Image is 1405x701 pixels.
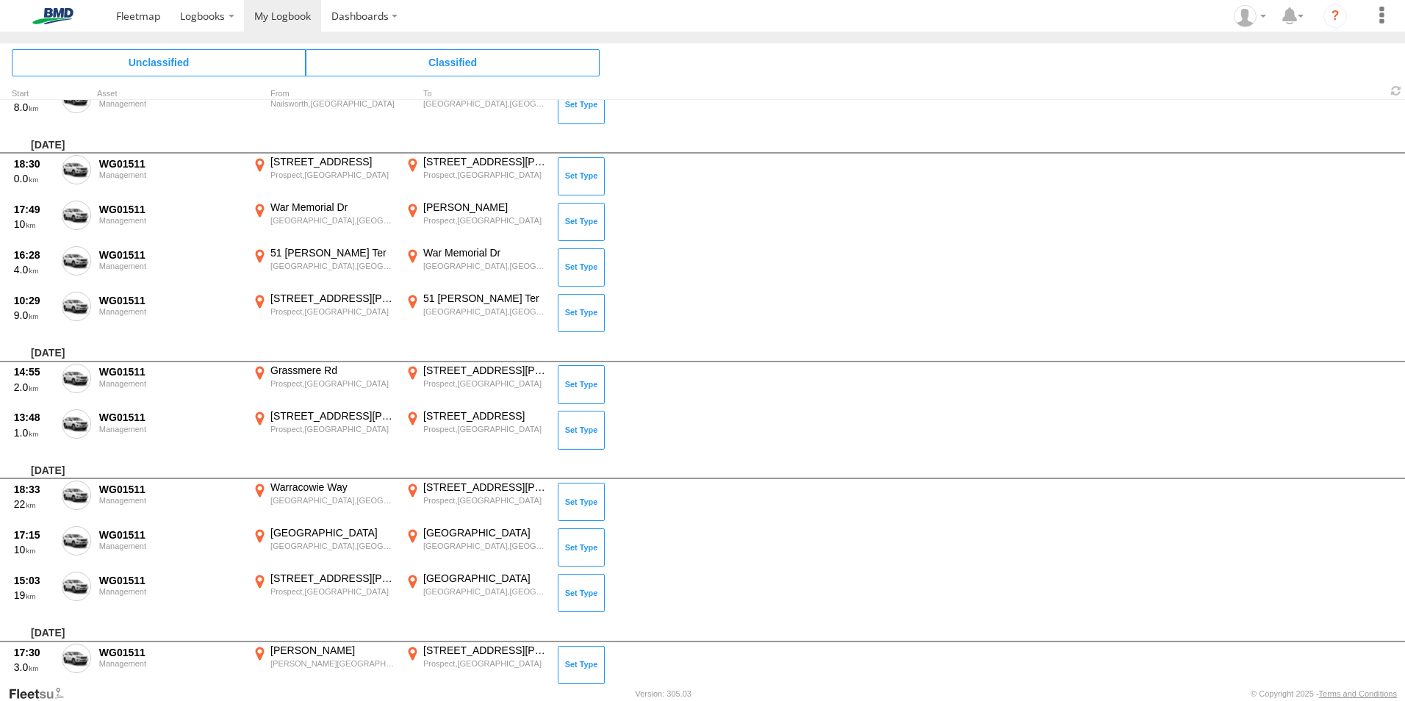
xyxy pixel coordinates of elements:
[270,98,395,109] div: Nailsworth,[GEOGRAPHIC_DATA]
[423,424,547,434] div: Prospect,[GEOGRAPHIC_DATA]
[99,294,242,307] div: WG01511
[14,589,54,602] div: 19
[250,84,397,126] label: Click to View Event Location
[270,215,395,226] div: [GEOGRAPHIC_DATA],[GEOGRAPHIC_DATA]
[99,170,242,179] div: Management
[99,646,242,659] div: WG01511
[270,364,395,377] div: Grassmere Rd
[250,246,397,289] label: Click to View Event Location
[97,90,244,98] div: Asset
[14,426,54,439] div: 1.0
[403,364,550,406] label: Click to View Event Location
[558,85,605,123] button: Click to Set
[558,365,605,403] button: Click to Set
[636,689,691,698] div: Version: 305.03
[423,292,547,305] div: 51 [PERSON_NAME] Ter
[1323,4,1347,28] i: ?
[423,170,547,180] div: Prospect,[GEOGRAPHIC_DATA]
[8,686,76,701] a: Visit our Website
[270,409,395,423] div: [STREET_ADDRESS][PERSON_NAME]
[14,574,54,587] div: 15:03
[1251,689,1397,698] div: © Copyright 2025 -
[250,481,397,523] label: Click to View Event Location
[270,481,395,494] div: Warracowie Way
[14,497,54,511] div: 22
[558,248,605,287] button: Click to Set
[14,411,54,424] div: 13:48
[423,526,547,539] div: [GEOGRAPHIC_DATA]
[403,84,550,126] label: Click to View Event Location
[558,157,605,195] button: Click to Set
[250,572,397,614] label: Click to View Event Location
[99,483,242,496] div: WG01511
[403,155,550,198] label: Click to View Event Location
[270,586,395,597] div: Prospect,[GEOGRAPHIC_DATA]
[270,292,395,305] div: [STREET_ADDRESS][PERSON_NAME]
[423,481,547,494] div: [STREET_ADDRESS][PERSON_NAME]
[14,309,54,322] div: 9.0
[99,542,242,550] div: Management
[99,157,242,170] div: WG01511
[99,365,242,378] div: WG01511
[558,528,605,567] button: Click to Set
[14,218,54,231] div: 10
[423,261,547,271] div: [GEOGRAPHIC_DATA],[GEOGRAPHIC_DATA]
[270,201,395,214] div: War Memorial Dr
[14,248,54,262] div: 16:28
[423,658,547,669] div: Prospect,[GEOGRAPHIC_DATA]
[423,586,547,597] div: [GEOGRAPHIC_DATA],[GEOGRAPHIC_DATA]
[99,379,242,388] div: Management
[270,306,395,317] div: Prospect,[GEOGRAPHIC_DATA]
[14,661,54,674] div: 3.0
[14,172,54,185] div: 0.0
[250,155,397,198] label: Click to View Event Location
[1319,689,1397,698] a: Terms and Conditions
[270,495,395,506] div: [GEOGRAPHIC_DATA],[GEOGRAPHIC_DATA]
[14,528,54,542] div: 17:15
[403,90,550,98] div: To
[270,170,395,180] div: Prospect,[GEOGRAPHIC_DATA]
[423,541,547,551] div: [GEOGRAPHIC_DATA],[GEOGRAPHIC_DATA]
[15,8,91,24] img: bmd-logo.svg
[99,203,242,216] div: WG01511
[403,644,550,686] label: Click to View Event Location
[99,411,242,424] div: WG01511
[99,574,242,587] div: WG01511
[423,364,547,377] div: [STREET_ADDRESS][PERSON_NAME]
[14,646,54,659] div: 17:30
[99,99,242,108] div: Management
[270,526,395,539] div: [GEOGRAPHIC_DATA]
[250,90,397,98] div: From
[250,292,397,334] label: Click to View Event Location
[14,294,54,307] div: 10:29
[403,292,550,334] label: Click to View Event Location
[99,425,242,434] div: Management
[423,98,547,109] div: [GEOGRAPHIC_DATA],[GEOGRAPHIC_DATA]
[558,411,605,449] button: Click to Set
[99,307,242,316] div: Management
[403,481,550,523] label: Click to View Event Location
[14,203,54,216] div: 17:49
[403,201,550,243] label: Click to View Event Location
[403,526,550,569] label: Click to View Event Location
[99,659,242,668] div: Management
[558,483,605,521] button: Click to Set
[14,157,54,170] div: 18:30
[250,201,397,243] label: Click to View Event Location
[403,246,550,289] label: Click to View Event Location
[270,246,395,259] div: 51 [PERSON_NAME] Ter
[306,49,600,76] span: Click to view Classified Trips
[99,528,242,542] div: WG01511
[250,526,397,569] label: Click to View Event Location
[270,541,395,551] div: [GEOGRAPHIC_DATA],[GEOGRAPHIC_DATA]
[558,203,605,241] button: Click to Set
[423,409,547,423] div: [STREET_ADDRESS]
[99,262,242,270] div: Management
[423,495,547,506] div: Prospect,[GEOGRAPHIC_DATA]
[423,572,547,585] div: [GEOGRAPHIC_DATA]
[250,364,397,406] label: Click to View Event Location
[250,644,397,686] label: Click to View Event Location
[270,658,395,669] div: [PERSON_NAME][GEOGRAPHIC_DATA]
[558,574,605,612] button: Click to Set
[423,644,547,657] div: [STREET_ADDRESS][PERSON_NAME]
